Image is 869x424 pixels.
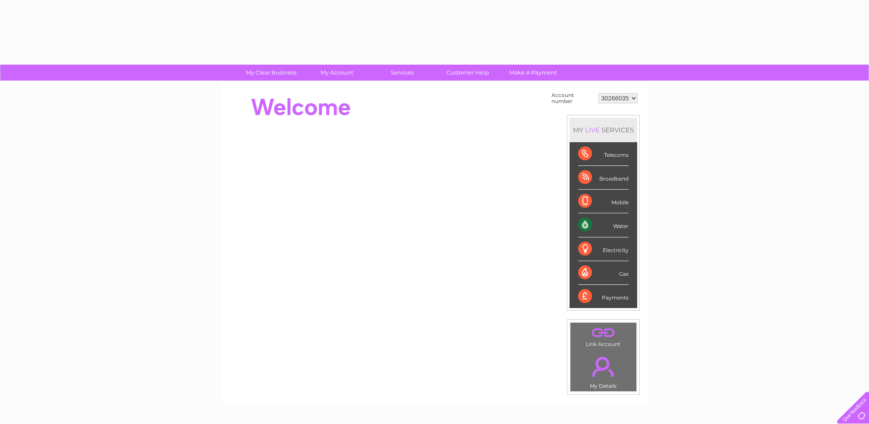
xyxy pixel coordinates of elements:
a: . [573,325,634,340]
div: LIVE [583,126,601,134]
div: Payments [578,285,629,308]
div: Broadband [578,166,629,190]
td: My Details [570,349,637,392]
a: My Account [301,65,372,81]
div: MY SERVICES [570,118,637,142]
div: Electricity [578,237,629,261]
div: Gas [578,261,629,285]
div: Telecoms [578,142,629,166]
div: Mobile [578,190,629,213]
a: Services [367,65,438,81]
td: Link Account [570,322,637,349]
td: Account number [549,90,596,106]
a: . [573,352,634,382]
div: Water [578,213,629,237]
a: My Clear Business [236,65,307,81]
a: Customer Help [432,65,503,81]
a: Make A Payment [498,65,569,81]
